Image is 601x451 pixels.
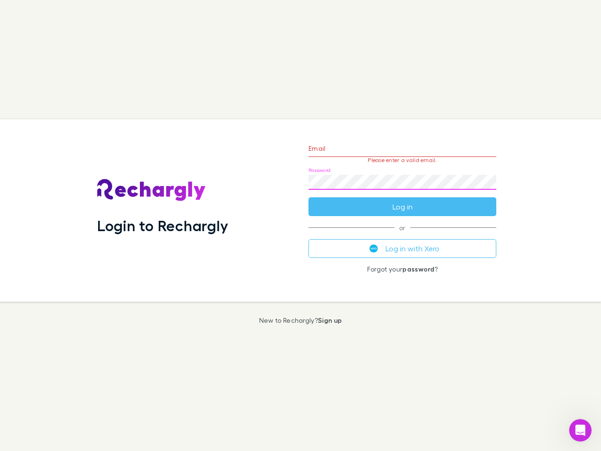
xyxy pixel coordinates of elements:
[318,316,342,324] a: Sign up
[308,265,496,273] p: Forgot your ?
[97,179,206,202] img: Rechargly's Logo
[402,265,434,273] a: password
[97,217,228,234] h1: Login to Rechargly
[259,317,342,324] p: New to Rechargly?
[308,157,496,163] p: Please enter a valid email.
[370,244,378,253] img: Xero's logo
[308,167,331,174] label: Password
[308,239,496,258] button: Log in with Xero
[308,197,496,216] button: Log in
[569,419,592,442] iframe: Intercom live chat
[308,227,496,228] span: or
